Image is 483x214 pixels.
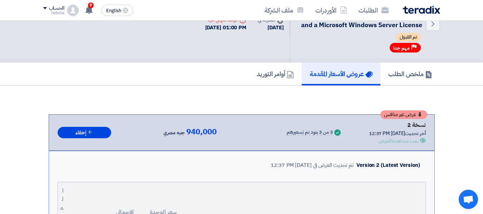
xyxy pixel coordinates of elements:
[258,16,284,24] div: صدرت في
[353,2,394,19] a: الطلبات
[388,70,432,78] h5: ملخص الطلب
[271,161,354,169] div: تم تحديث العرض في [DATE] 12:37 PM
[302,63,380,85] a: عروض الأسعار المقدمة
[49,5,64,11] div: الحساب
[186,128,216,136] span: 940,000
[369,130,426,137] div: أخر تحديث [DATE] 12:37 PM
[67,5,79,16] img: profile_test.png
[310,2,353,19] a: الأوردرات
[356,161,420,169] div: Version 2 (Latest Version)
[369,120,426,130] div: نسخة 2
[43,11,64,15] div: Habeba
[163,129,185,137] span: جنيه مصري
[380,63,440,85] a: ملخص الطلب
[257,70,294,78] h5: أوامر التوريد
[378,137,418,145] div: تمت مشاهدة العرض
[106,8,121,13] span: English
[205,24,247,32] div: [DATE] 01:00 PM
[396,33,421,41] span: تم القبول
[287,130,333,135] div: 3 من 3 بنود تم تسعيرهم
[393,45,410,51] span: مهم جدا
[205,16,247,24] div: الموعد النهائي للرد
[58,127,111,139] button: إخفاء
[310,70,373,78] h5: عروض الأسعار المقدمة
[384,112,416,117] span: عرض غير منافس
[459,190,478,209] div: Open chat
[258,24,284,32] div: [DATE]
[88,3,94,8] span: 9
[249,63,302,85] a: أوامر التوريد
[403,6,440,14] img: Teradix logo
[259,2,310,19] a: ملف الشركة
[102,5,133,16] button: English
